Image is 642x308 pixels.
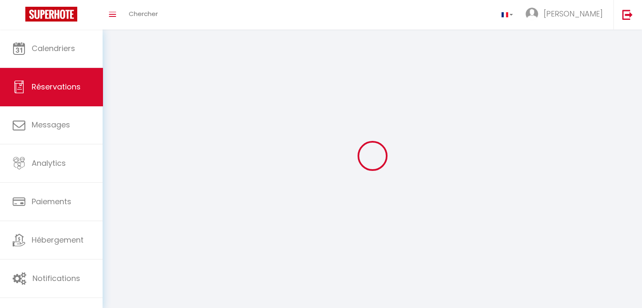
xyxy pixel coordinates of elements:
[32,196,71,207] span: Paiements
[25,7,77,22] img: Super Booking
[32,81,81,92] span: Réservations
[544,8,603,19] span: [PERSON_NAME]
[622,9,633,20] img: logout
[526,8,538,20] img: ...
[32,235,84,245] span: Hébergement
[129,9,158,18] span: Chercher
[32,119,70,130] span: Messages
[32,43,75,54] span: Calendriers
[33,273,80,284] span: Notifications
[32,158,66,168] span: Analytics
